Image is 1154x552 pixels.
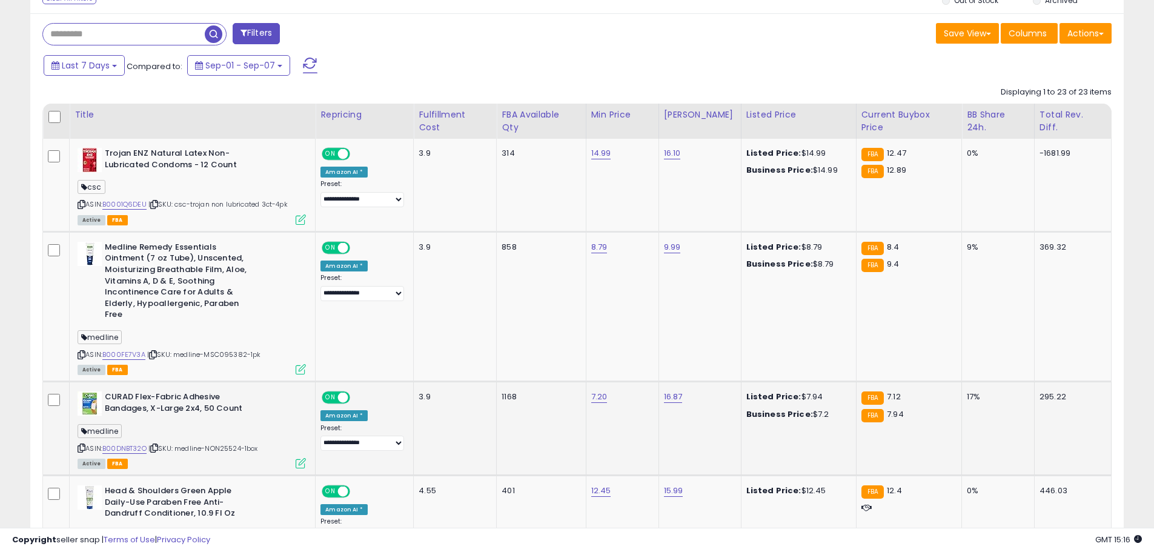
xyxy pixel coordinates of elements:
[664,241,681,253] a: 9.99
[746,148,847,159] div: $14.99
[320,261,368,271] div: Amazon AI *
[967,391,1025,402] div: 17%
[861,165,884,178] small: FBA
[746,242,847,253] div: $8.79
[102,350,145,360] a: B000FE7V3A
[502,485,576,496] div: 401
[591,147,611,159] a: 14.99
[1040,148,1102,159] div: -1681.99
[419,148,487,159] div: 3.9
[320,410,368,421] div: Amazon AI *
[323,149,338,159] span: ON
[348,487,368,497] span: OFF
[502,391,576,402] div: 1168
[323,242,338,253] span: ON
[746,241,801,253] b: Listed Price:
[746,391,847,402] div: $7.94
[746,259,847,270] div: $8.79
[78,424,122,438] span: medline
[320,504,368,515] div: Amazon AI *
[861,485,884,499] small: FBA
[746,391,801,402] b: Listed Price:
[746,408,813,420] b: Business Price:
[44,55,125,76] button: Last 7 Days
[1059,23,1112,44] button: Actions
[78,242,306,374] div: ASIN:
[320,274,404,301] div: Preset:
[746,485,801,496] b: Listed Price:
[1009,27,1047,39] span: Columns
[157,534,210,545] a: Privacy Policy
[1001,87,1112,98] div: Displaying 1 to 23 of 23 items
[502,148,576,159] div: 314
[187,55,290,76] button: Sep-01 - Sep-07
[12,534,56,545] strong: Copyright
[323,487,338,497] span: ON
[746,165,847,176] div: $14.99
[78,330,122,344] span: medline
[967,108,1029,134] div: BB Share 24h.
[861,242,884,255] small: FBA
[887,164,906,176] span: 12.89
[664,391,683,403] a: 16.87
[664,108,736,121] div: [PERSON_NAME]
[887,485,902,496] span: 12.4
[861,108,957,134] div: Current Buybox Price
[320,167,368,178] div: Amazon AI *
[746,485,847,496] div: $12.45
[887,147,906,159] span: 12.47
[502,242,576,253] div: 858
[127,61,182,72] span: Compared to:
[78,391,306,467] div: ASIN:
[62,59,110,71] span: Last 7 Days
[78,485,102,510] img: 411EEBZz2-L._SL40_.jpg
[107,459,128,469] span: FBA
[861,148,884,161] small: FBA
[1040,242,1102,253] div: 369.32
[323,393,338,403] span: ON
[591,485,611,497] a: 12.45
[78,148,102,172] img: 51Rbv1V3T-L._SL40_.jpg
[78,148,306,224] div: ASIN:
[419,485,487,496] div: 4.55
[1040,108,1106,134] div: Total Rev. Diff.
[78,459,105,469] span: All listings currently available for purchase on Amazon
[664,147,681,159] a: 16.10
[233,23,280,44] button: Filters
[105,391,252,417] b: CURAD Flex-Fabric Adhesive Bandages, X-Large 2x4, 50 Count
[591,108,654,121] div: Min Price
[861,391,884,405] small: FBA
[320,180,404,207] div: Preset:
[1040,391,1102,402] div: 295.22
[861,409,884,422] small: FBA
[78,180,105,194] span: csc
[591,391,608,403] a: 7.20
[348,149,368,159] span: OFF
[78,365,105,375] span: All listings currently available for purchase on Amazon
[419,108,491,134] div: Fulfillment Cost
[348,393,368,403] span: OFF
[664,485,683,497] a: 15.99
[746,258,813,270] b: Business Price:
[591,241,608,253] a: 8.79
[102,199,147,210] a: B0001Q6DEU
[320,424,404,451] div: Preset:
[78,242,102,266] img: 31PwkJJ+5bL._SL40_.jpg
[887,258,899,270] span: 9.4
[746,164,813,176] b: Business Price:
[936,23,999,44] button: Save View
[887,241,899,253] span: 8.4
[105,148,252,173] b: Trojan ENZ Natural Latex Non-Lubricated Condoms - 12 Count
[967,148,1025,159] div: 0%
[502,108,580,134] div: FBA Available Qty
[1040,485,1102,496] div: 446.03
[147,350,261,359] span: | SKU: medline-MSC095382-1pk
[320,108,408,121] div: Repricing
[102,444,147,454] a: B00DNBT32O
[746,108,851,121] div: Listed Price
[105,485,252,522] b: Head & Shoulders Green Apple Daily-Use Paraben Free Anti-Dandruff Conditioner, 10.9 Fl Oz
[78,215,105,225] span: All listings currently available for purchase on Amazon
[887,391,901,402] span: 7.12
[746,147,801,159] b: Listed Price:
[75,108,310,121] div: Title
